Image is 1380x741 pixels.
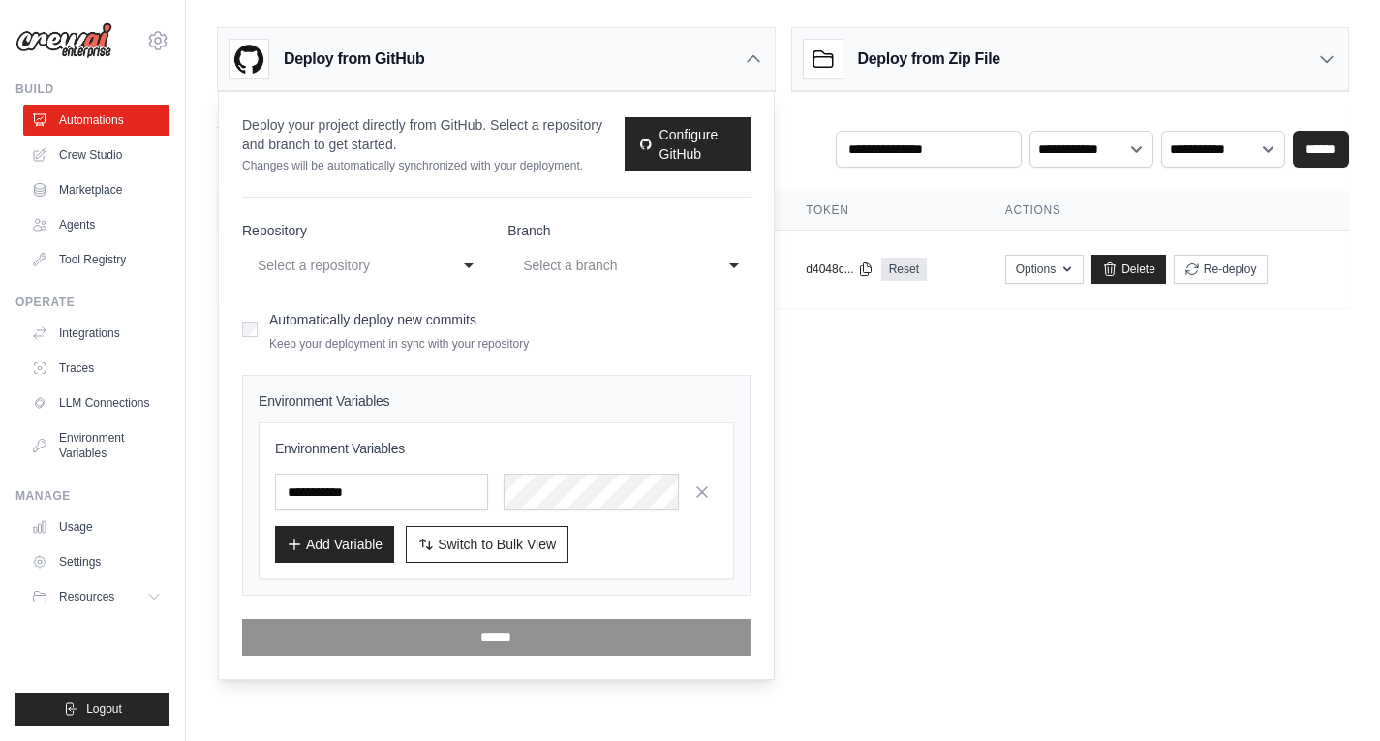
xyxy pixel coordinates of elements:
label: Automatically deploy new commits [269,312,476,327]
a: Configure GitHub [625,117,751,171]
span: Switch to Bulk View [438,535,556,554]
h4: Environment Variables [259,391,734,411]
div: Select a repository [258,254,430,277]
h3: Environment Variables [275,439,718,458]
a: Settings [23,546,169,577]
a: LLM Connections [23,387,169,418]
img: GitHub Logo [230,40,268,78]
p: Manage and monitor your active crew automations from this dashboard. [217,135,648,154]
button: Resources [23,581,169,612]
th: Crew [217,191,506,231]
h3: Deploy from Zip File [858,47,1000,71]
button: Re-deploy [1174,255,1268,284]
button: Switch to Bulk View [406,526,568,563]
span: Logout [86,701,122,717]
th: Token [782,191,981,231]
button: d4048c... [806,262,873,277]
h2: Automations Live [217,108,648,135]
p: Changes will be automatically synchronized with your deployment. [242,158,625,173]
button: Options [1005,255,1084,284]
h3: Deploy from GitHub [284,47,424,71]
a: Integrations [23,318,169,349]
button: Logout [15,693,169,726]
a: Automations [23,105,169,136]
a: Usage [23,511,169,542]
a: Traces [23,353,169,384]
div: Manage [15,488,169,504]
button: Add Variable [275,526,394,563]
a: Reset [881,258,927,281]
div: Build [15,81,169,97]
a: Marketplace [23,174,169,205]
a: Environment Variables [23,422,169,469]
th: Actions [982,191,1349,231]
a: Crew Studio [23,139,169,170]
div: Operate [15,294,169,310]
a: Delete [1091,255,1166,284]
img: Logo [15,22,112,59]
span: Resources [59,589,114,604]
div: Select a branch [523,254,695,277]
a: Agents [23,209,169,240]
label: Repository [242,221,484,240]
label: Branch [507,221,750,240]
p: Deploy your project directly from GitHub. Select a repository and branch to get started. [242,115,625,154]
a: Tool Registry [23,244,169,275]
p: Keep your deployment in sync with your repository [269,336,529,352]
